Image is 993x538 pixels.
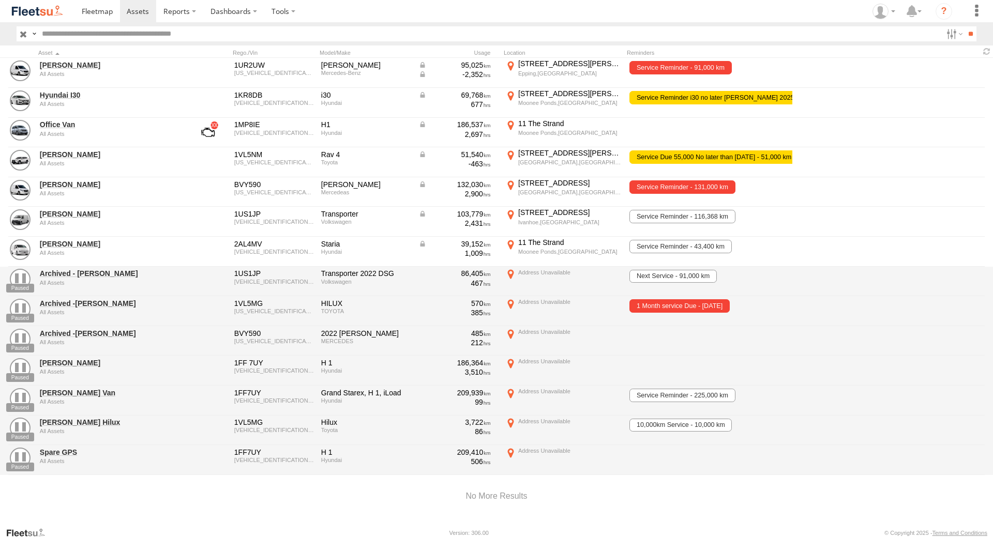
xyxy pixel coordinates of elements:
[629,240,731,253] span: Service Reminder - 43,400 km
[40,90,182,100] a: Hyundai I30
[629,299,730,313] span: 1 Month service Due - 22/04/2022
[629,270,717,283] span: Next Service - 91,000 km
[40,448,182,457] a: Spare GPS
[504,208,623,236] label: Click to View Current Location
[518,238,621,247] div: 11 The Strand
[869,4,899,19] div: Peter Edwardes
[234,60,314,70] div: 1UR2UW
[40,329,182,338] a: Archived -[PERSON_NAME]
[233,49,315,56] div: Rego./Vin
[518,189,621,196] div: [GEOGRAPHIC_DATA],[GEOGRAPHIC_DATA]
[504,268,623,296] label: Click to View Current Location
[40,418,182,427] a: [PERSON_NAME] Hilux
[10,90,31,111] a: View Asset Details
[629,389,735,402] span: Service Reminder - 225,000 km
[189,120,227,145] a: View Asset with Fault/s
[418,70,491,79] div: Data from Vehicle CANbus
[418,427,491,436] div: 86
[321,60,411,70] div: Vito
[504,357,623,385] label: Click to View Current Location
[418,159,491,168] div: -463
[38,49,183,56] div: Click to Sort
[321,180,411,189] div: Vito
[234,269,314,278] div: 1US1JP
[234,70,314,76] div: W1V44760323897685
[629,150,799,164] span: Service Due 55,000 No later than Nov 2025 - 51,000 km
[418,388,491,397] div: 209,939
[321,308,411,314] div: TOYOTA
[10,180,31,201] a: View Asset Details
[321,367,411,374] div: Hyundai
[40,239,182,249] a: [PERSON_NAME]
[40,398,182,405] div: undefined
[40,120,182,129] a: Office Van
[504,446,623,474] label: Click to View Current Location
[418,150,491,159] div: Data from Vehicle CANbus
[629,419,732,432] span: 10,000km Service - 10,000 km
[321,448,411,457] div: H 1
[504,178,623,206] label: Click to View Current Location
[518,59,621,68] div: [STREET_ADDRESS][PERSON_NAME]
[234,367,314,374] div: KMFWBX7KLFU742548
[234,249,314,255] div: KMFYFX71MSU183149
[418,367,491,377] div: 3,510
[234,448,314,457] div: 1FF7UY
[321,249,411,255] div: Hyundai
[321,219,411,225] div: Volkswagen
[981,47,993,56] span: Refresh
[418,299,491,308] div: 570
[518,119,621,128] div: 11 The Strand
[504,387,623,414] label: Click to View Current Location
[10,239,31,260] a: View Asset Details
[321,130,411,136] div: Hyundai
[518,219,621,226] div: Ivanhoe,[GEOGRAPHIC_DATA]
[518,70,621,77] div: Epping,[GEOGRAPHIC_DATA]
[418,269,491,278] div: 86,405
[234,388,314,397] div: 1FF7UY
[40,250,182,256] div: undefined
[234,159,314,165] div: JTMW43FV60D120543
[418,180,491,189] div: Data from Vehicle CANbus
[10,299,31,319] a: View Asset Details
[321,90,411,100] div: i30
[504,89,623,117] label: Click to View Current Location
[234,150,314,159] div: 1VL5NM
[418,418,491,427] div: 3,722
[234,130,314,136] div: KMFWBX7KLJU979479
[518,159,621,166] div: [GEOGRAPHIC_DATA],[GEOGRAPHIC_DATA]
[627,49,792,56] div: Reminders
[234,329,314,338] div: BVY590
[40,220,182,226] div: undefined
[321,239,411,249] div: Staria
[418,308,491,317] div: 385
[418,249,491,258] div: 1,009
[234,418,314,427] div: 1VL5MG
[234,427,314,433] div: KMHH551CVJU022444
[504,417,623,444] label: Click to View Current Location
[321,388,411,397] div: Grand Starex, H 1, iLoad
[417,49,500,56] div: Usage
[449,530,489,536] div: Version: 306.00
[518,208,621,217] div: [STREET_ADDRESS]
[40,358,182,367] a: [PERSON_NAME]
[234,279,314,285] div: WV1ZZZ7HZNH026619
[40,190,182,196] div: undefined
[234,457,314,463] div: KMFWBX7KLFU742548
[234,397,314,404] div: KMFWBX7KLFU742548
[30,26,38,41] label: Search Query
[234,90,314,100] div: 1KR8DB
[504,327,623,355] label: Click to View Current Location
[10,388,31,409] a: View Asset Details
[321,209,411,219] div: Transporter
[418,209,491,219] div: Data from Vehicle CANbus
[234,209,314,219] div: 1US1JP
[518,89,621,98] div: [STREET_ADDRESS][PERSON_NAME]
[518,178,621,188] div: [STREET_ADDRESS]
[942,26,965,41] label: Search Filter Options
[40,368,182,375] div: undefined
[10,4,64,18] img: fleetsu-logo-horizontal.svg
[321,159,411,165] div: Toyota
[321,189,411,195] div: Mercedeas
[234,219,314,225] div: WV1ZZZ7HZNH026619
[40,339,182,345] div: undefined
